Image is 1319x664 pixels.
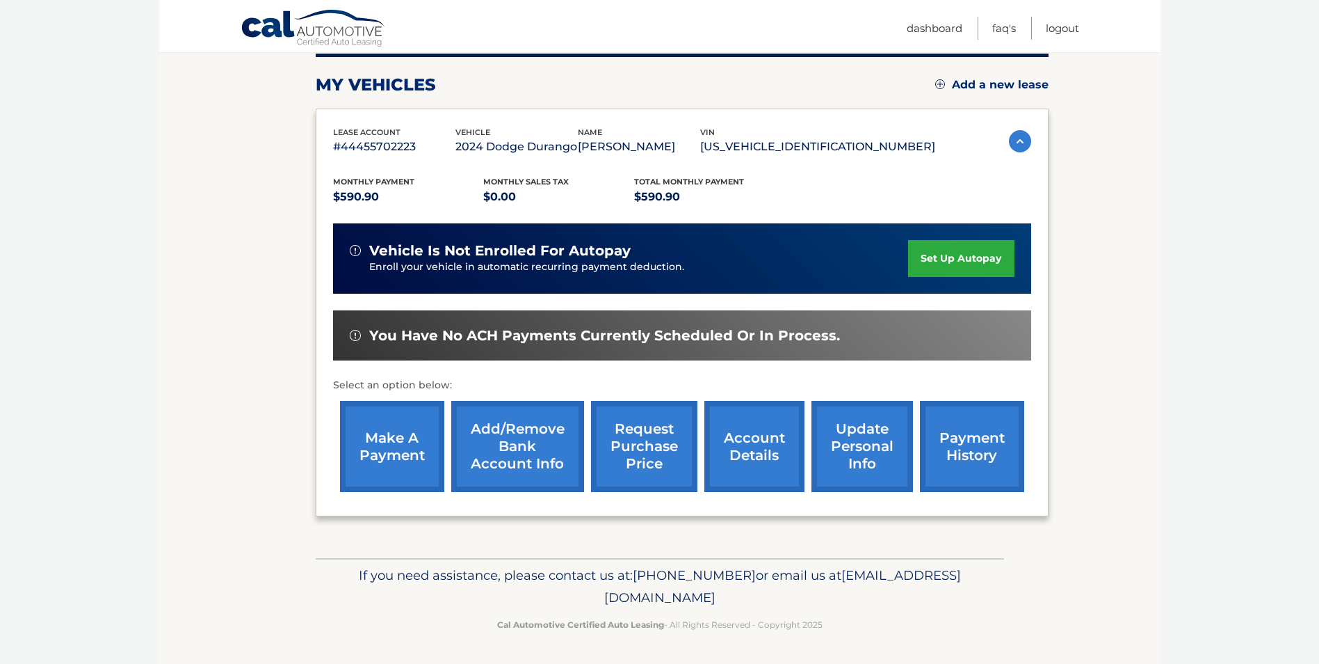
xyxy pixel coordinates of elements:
span: vehicle is not enrolled for autopay [369,242,631,260]
span: lease account [333,127,400,137]
img: accordion-active.svg [1009,130,1031,152]
p: - All Rights Reserved - Copyright 2025 [325,617,995,632]
p: 2024 Dodge Durango [455,137,578,157]
a: account details [704,401,804,492]
a: request purchase price [591,401,697,492]
span: name [578,127,602,137]
span: vehicle [455,127,490,137]
a: Add a new lease [935,78,1049,92]
p: #44455702223 [333,137,455,157]
span: Total Monthly Payment [634,177,744,187]
p: Select an option below: [333,377,1031,394]
p: $590.90 [634,187,785,207]
p: If you need assistance, please contact us at: or email us at [325,564,995,609]
img: add.svg [935,79,945,89]
a: Dashboard [907,17,962,40]
span: [EMAIL_ADDRESS][DOMAIN_NAME] [604,567,961,606]
p: $0.00 [483,187,634,207]
a: make a payment [340,401,444,492]
a: Add/Remove bank account info [451,401,584,492]
p: $590.90 [333,187,484,207]
span: [PHONE_NUMBER] [633,567,756,583]
a: payment history [920,401,1024,492]
span: Monthly sales Tax [483,177,569,187]
a: set up autopay [908,240,1014,277]
p: [PERSON_NAME] [578,137,700,157]
img: alert-white.svg [350,330,361,341]
img: alert-white.svg [350,245,361,256]
p: Enroll your vehicle in automatic recurring payment deduction. [369,260,909,275]
span: Monthly Payment [333,177,414,187]
a: FAQ's [992,17,1016,40]
a: Logout [1046,17,1079,40]
a: update personal info [811,401,913,492]
strong: Cal Automotive Certified Auto Leasing [497,619,664,630]
a: Cal Automotive [241,9,387,49]
span: vin [700,127,715,137]
p: [US_VEHICLE_IDENTIFICATION_NUMBER] [700,137,935,157]
h2: my vehicles [316,74,436,95]
span: You have no ACH payments currently scheduled or in process. [369,327,840,345]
